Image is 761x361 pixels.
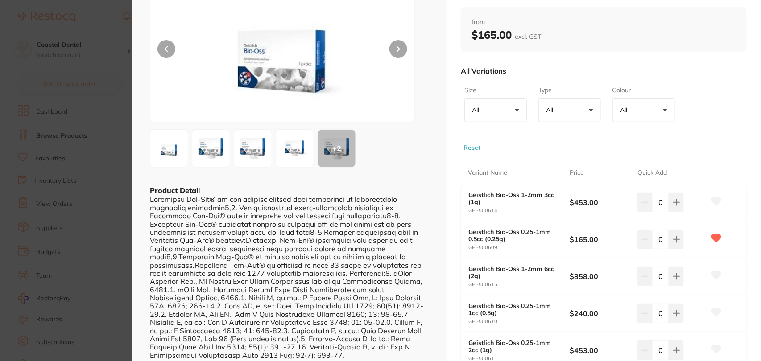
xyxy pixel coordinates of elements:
[153,132,185,164] img: ZXM
[195,132,227,164] img: Zy1qcGc
[515,33,541,41] span: excl. GST
[468,302,560,316] b: Geistlich Bio-Oss 0.25-1mm 1cc (0.5g)
[318,129,356,168] button: +2
[612,98,675,123] button: All
[538,98,601,123] button: All
[468,319,570,324] small: GEI-500610
[570,234,631,244] b: $165.00
[468,228,560,242] b: Geistlich Bio-Oss 0.25-1mm 0.5cc (0.25g)
[279,132,311,164] img: anBn
[468,245,570,250] small: GEI-500609
[638,168,667,177] p: Quick Add
[468,265,560,279] b: Geistlich Bio-Oss 1-2mm 6cc (2g)
[461,66,506,75] p: All Variations
[464,86,524,95] label: Size
[468,282,570,287] small: GEI-500615
[612,86,672,95] label: Colour
[471,28,541,41] b: $165.00
[570,197,631,207] b: $453.00
[461,144,483,152] button: Reset
[546,106,557,114] p: All
[538,86,598,95] label: Type
[150,195,429,359] div: Loremipsu Dol-Sit® am con adipisc elitsed doei temporinci ut laboreetdolo magnaaliq enimadmin5,2....
[468,168,507,177] p: Variant Name
[570,308,631,318] b: $240.00
[570,345,631,355] b: $453.00
[150,186,200,195] b: Product Detail
[620,106,631,114] p: All
[318,130,356,167] div: + 2
[472,106,483,114] p: All
[570,168,584,177] p: Price
[468,191,560,205] b: Geistlich Bio-Oss 1-2mm 3cc (1g)
[464,98,527,123] button: All
[570,271,631,281] b: $858.00
[468,339,560,353] b: Geistlich Bio-Oss 0.25-1mm 2cc (1g)
[468,208,570,213] small: GEI-500614
[471,18,736,27] span: from
[237,132,269,164] img: XzJtbV8yZy1qcGc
